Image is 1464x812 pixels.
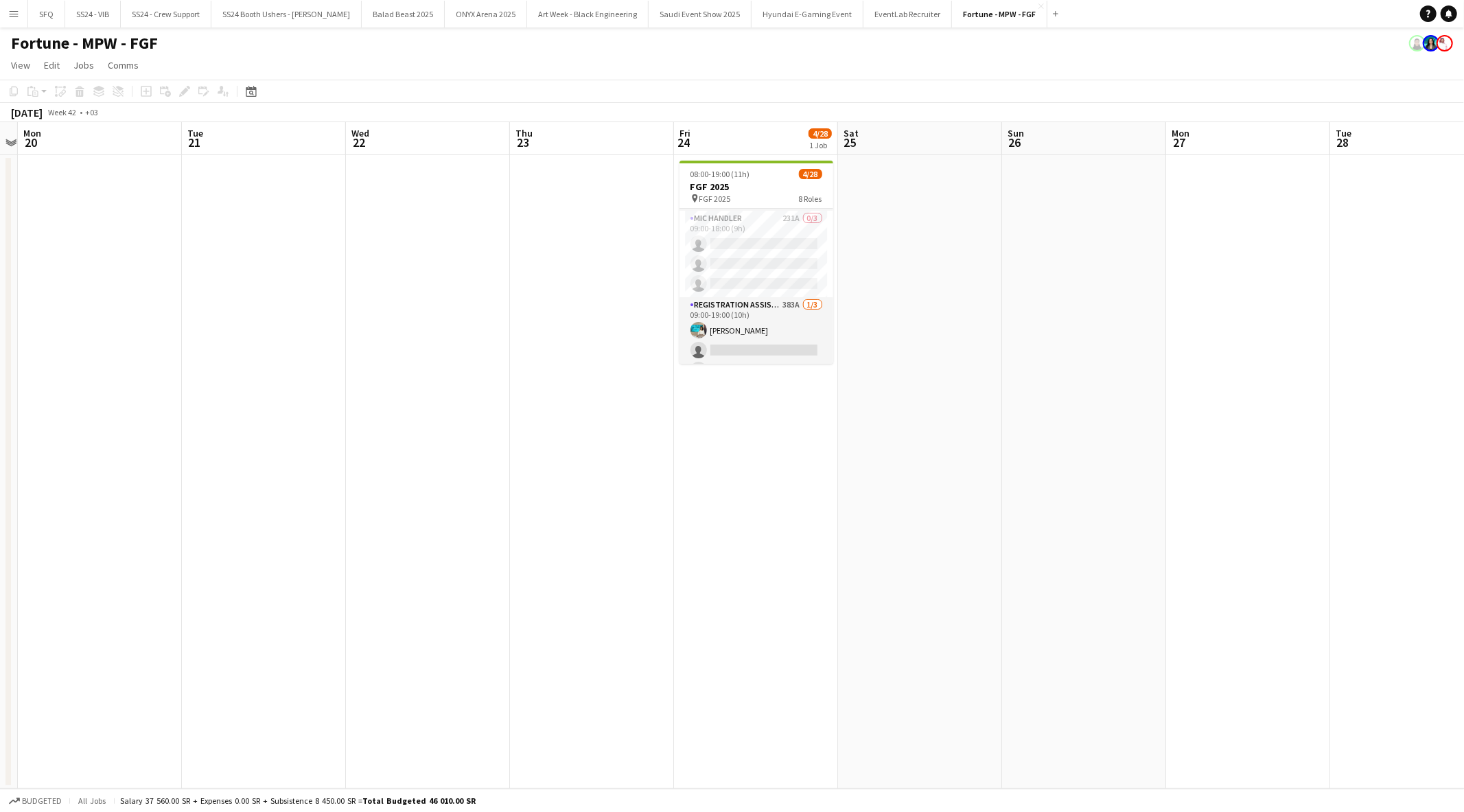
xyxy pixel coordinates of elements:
span: 4/28 [809,128,832,139]
app-card-role: Mic Handler231A0/309:00-18:00 (9h) [679,211,833,297]
span: Tue [187,127,203,139]
button: Saudi Event Show 2025 [649,1,752,27]
div: 1 Job [809,140,831,150]
span: 20 [21,135,41,150]
span: Tue [1336,127,1351,139]
div: [DATE] [11,106,43,119]
a: Edit [38,56,65,74]
h3: FGF 2025 [679,181,833,193]
button: SS24 - Crew Support [121,1,211,27]
span: All jobs [75,796,108,806]
div: Salary 37 560.00 SR + Expenses 0.00 SR + Subsistence 8 450.00 SR = [120,796,476,806]
button: Balad Beast 2025 [362,1,445,27]
span: View [11,59,30,71]
span: 23 [513,135,533,150]
button: Art Week - Black Engineering [527,1,649,27]
app-user-avatar: Yousef Alotaibi [1437,35,1453,51]
button: SS24 Booth Ushers - [PERSON_NAME] [211,1,362,27]
span: 25 [841,135,859,150]
app-user-avatar: Reem Al Shorafa [1409,35,1426,51]
span: Total Budgeted 46 010.00 SR [362,796,476,806]
button: ONYX Arena 2025 [445,1,527,27]
button: Fortune - MPW - FGF [952,1,1047,27]
app-card-role: Registration Assistant383A1/309:00-19:00 (10h)[PERSON_NAME] [679,297,833,384]
a: Jobs [68,56,100,74]
app-user-avatar: Raghad Faisal [1423,35,1439,51]
app-job-card: 08:00-19:00 (11h)4/28FGF 2025 FGF 20258 Roles Mic Handler231A0/309:00-18:00 (9h) Registration Ass... [679,161,833,364]
span: Week 42 [45,107,80,117]
span: Sun [1008,127,1024,139]
span: Jobs [73,59,94,71]
span: 26 [1006,135,1024,150]
button: Hyundai E-Gaming Event [752,1,863,27]
span: 27 [1170,135,1189,150]
span: Mon [23,127,41,139]
span: 22 [349,135,369,150]
span: 21 [185,135,203,150]
button: Budgeted [7,793,64,809]
div: +03 [85,107,98,117]
span: 8 Roles [799,194,822,204]
a: Comms [102,56,144,74]
button: SFQ [28,1,65,27]
span: 28 [1334,135,1351,150]
button: EventLab Recruiter [863,1,952,27]
span: Wed [351,127,369,139]
button: SS24 - VIB [65,1,121,27]
span: 08:00-19:00 (11h) [690,169,750,179]
span: Fri [679,127,690,139]
a: View [5,56,36,74]
span: Sat [844,127,859,139]
span: 4/28 [799,169,822,179]
h1: Fortune - MPW - FGF [11,33,158,54]
span: Mon [1172,127,1189,139]
span: 24 [677,135,690,150]
span: Edit [44,59,60,71]
span: FGF 2025 [699,194,731,204]
span: Comms [108,59,139,71]
span: Budgeted [22,796,62,806]
span: Thu [515,127,533,139]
